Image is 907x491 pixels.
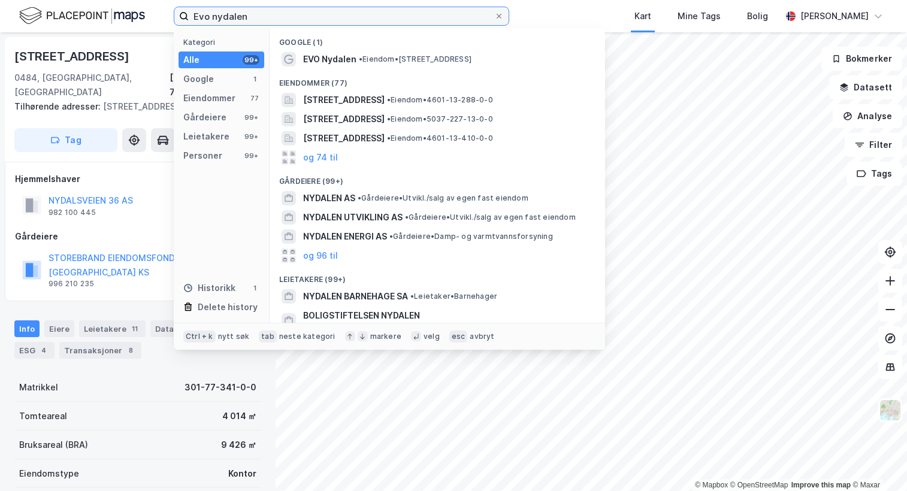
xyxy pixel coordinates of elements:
[845,133,902,157] button: Filter
[358,193,361,202] span: •
[730,481,788,489] a: OpenStreetMap
[833,104,902,128] button: Analyse
[198,300,258,314] div: Delete history
[15,229,261,244] div: Gårdeiere
[270,265,605,287] div: Leietakere (99+)
[250,283,259,293] div: 1
[125,344,137,356] div: 8
[791,481,851,489] a: Improve this map
[185,380,256,395] div: 301-77-341-0-0
[44,320,74,337] div: Eiere
[303,248,338,263] button: og 96 til
[678,9,721,23] div: Mine Tags
[59,342,141,359] div: Transaksjoner
[49,208,96,217] div: 982 100 445
[218,332,250,341] div: nytt søk
[183,72,214,86] div: Google
[250,74,259,84] div: 1
[14,101,103,111] span: Tilhørende adresser:
[183,110,226,125] div: Gårdeiere
[183,53,199,67] div: Alle
[183,38,264,47] div: Kategori
[358,193,528,203] span: Gårdeiere • Utvikl./salg av egen fast eiendom
[387,134,391,143] span: •
[19,438,88,452] div: Bruksareal (BRA)
[303,112,385,126] span: [STREET_ADDRESS]
[183,91,235,105] div: Eiendommer
[14,47,132,66] div: [STREET_ADDRESS]
[424,332,440,341] div: velg
[303,131,385,146] span: [STREET_ADDRESS]
[821,47,902,71] button: Bokmerker
[183,281,235,295] div: Historikk
[14,99,252,114] div: [STREET_ADDRESS]
[405,213,409,222] span: •
[303,191,355,205] span: NYDALEN AS
[370,332,401,341] div: markere
[279,332,335,341] div: neste kategori
[800,9,869,23] div: [PERSON_NAME]
[150,320,210,337] div: Datasett
[19,380,58,395] div: Matrikkel
[387,114,391,123] span: •
[634,9,651,23] div: Kart
[19,409,67,423] div: Tomteareal
[410,292,497,301] span: Leietaker • Barnehager
[270,28,605,50] div: Google (1)
[243,151,259,160] div: 99+
[14,320,40,337] div: Info
[387,114,493,124] span: Eiendom • 5037-227-13-0-0
[221,438,256,452] div: 9 426 ㎡
[303,150,338,165] button: og 74 til
[38,344,50,356] div: 4
[183,129,229,144] div: Leietakere
[303,93,385,107] span: [STREET_ADDRESS]
[222,409,256,423] div: 4 014 ㎡
[829,75,902,99] button: Datasett
[270,69,605,90] div: Eiendommer (77)
[49,279,94,289] div: 996 210 235
[470,332,494,341] div: avbryt
[387,95,391,104] span: •
[449,331,468,343] div: esc
[359,54,471,64] span: Eiendom • [STREET_ADDRESS]
[243,113,259,122] div: 99+
[303,229,387,244] span: NYDALEN ENERGI AS
[389,232,553,241] span: Gårdeiere • Damp- og varmtvannsforsyning
[183,148,222,163] div: Personer
[189,7,494,25] input: Søk på adresse, matrikkel, gårdeiere, leietakere eller personer
[303,52,356,66] span: EVO Nydalen
[359,54,362,63] span: •
[303,289,408,304] span: NYDALEN BARNEHAGE SA
[14,128,117,152] button: Tag
[387,134,493,143] span: Eiendom • 4601-13-410-0-0
[79,320,146,337] div: Leietakere
[228,466,256,481] div: Kontor
[250,93,259,103] div: 77
[14,342,55,359] div: ESG
[847,434,907,491] iframe: Chat Widget
[747,9,768,23] div: Bolig
[15,172,261,186] div: Hjemmelshaver
[19,466,79,481] div: Eiendomstype
[183,331,216,343] div: Ctrl + k
[303,308,591,323] span: BOLIGSTIFTELSEN NYDALEN
[129,323,141,335] div: 11
[846,162,902,186] button: Tags
[259,331,277,343] div: tab
[303,210,403,225] span: NYDALEN UTVIKLING AS
[19,5,145,26] img: logo.f888ab2527a4732fd821a326f86c7f29.svg
[410,292,414,301] span: •
[243,55,259,65] div: 99+
[405,213,576,222] span: Gårdeiere • Utvikl./salg av egen fast eiendom
[270,167,605,189] div: Gårdeiere (99+)
[14,71,170,99] div: 0484, [GEOGRAPHIC_DATA], [GEOGRAPHIC_DATA]
[389,232,393,241] span: •
[170,71,261,99] div: [GEOGRAPHIC_DATA], 77/341
[695,481,728,489] a: Mapbox
[387,95,493,105] span: Eiendom • 4601-13-288-0-0
[243,132,259,141] div: 99+
[879,399,902,422] img: Z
